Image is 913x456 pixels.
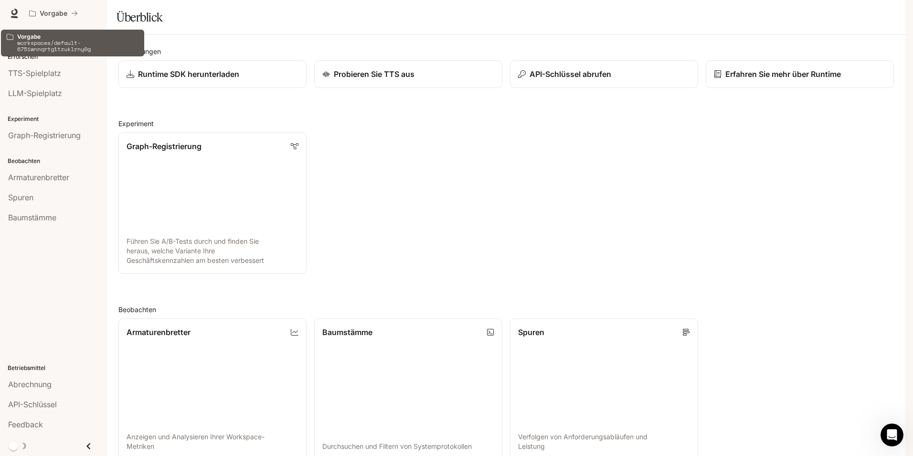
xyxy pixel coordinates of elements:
[118,60,307,88] a: Runtime SDK herunterladen
[118,119,894,129] h2: Experiment
[706,60,894,88] a: Erfahren Sie mehr über Runtime
[881,423,903,446] iframe: Intercom live chat
[518,432,690,451] p: Verfolgen von Anforderungsabläufen und Leistung
[118,304,894,315] h2: Beobachten
[117,8,163,27] h1: Überblick
[138,68,239,80] p: Runtime SDK herunterladen
[127,237,298,265] p: Führen Sie A/B-Tests durch und finden Sie heraus, welche Variante Ihre Geschäftskennzahlen am bes...
[40,10,67,18] p: Vorgabe
[127,432,298,451] p: Anzeigen und Analysieren Ihrer Workspace-Metriken
[725,68,841,80] p: Erfahren Sie mehr über Runtime
[17,40,138,52] p: workspaces/default-675iwnnqrtg1tzuklrny0g
[118,46,894,56] h2: Abkürzungen
[118,132,307,274] a: Graph-RegistrierungFühren Sie A/B-Tests durch und finden Sie heraus, welche Variante Ihre Geschäf...
[510,60,698,88] button: API-Schlüssel abrufen
[25,4,82,23] button: Alle Arbeitsbereiche
[127,326,191,338] p: Armaturenbretter
[530,68,611,80] p: API-Schlüssel abrufen
[127,141,202,152] p: Graph-Registrierung
[322,326,372,338] p: Baumstämme
[314,60,502,88] a: Probieren Sie TTS aus
[322,442,494,451] p: Durchsuchen und Filtern von Systemprotokollen
[518,326,544,338] p: Spuren
[17,33,138,40] p: Vorgabe
[334,68,414,80] p: Probieren Sie TTS aus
